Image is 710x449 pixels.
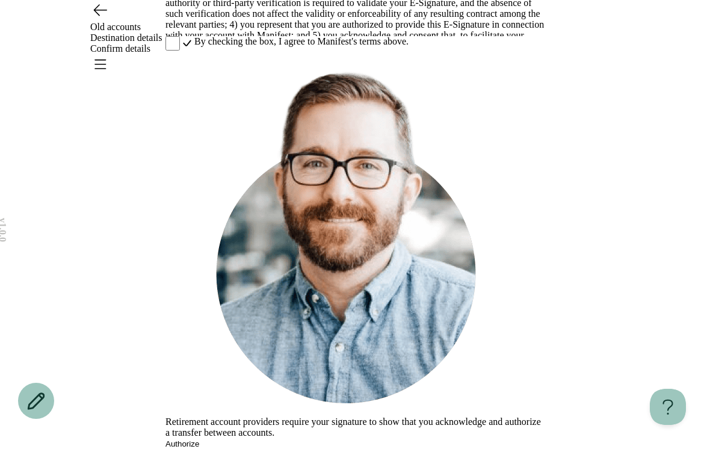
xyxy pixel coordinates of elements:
[165,439,199,448] span: Authorize
[165,416,545,438] div: Retirement account providers require your signature to show that you acknowledge and authorize a ...
[90,54,110,73] button: Open menu
[90,33,162,43] span: Destination details
[650,389,686,425] iframe: Help Scout Beacon - Open
[165,53,526,414] img: Henry
[90,22,141,32] span: Old accounts
[90,43,150,54] span: Confirm details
